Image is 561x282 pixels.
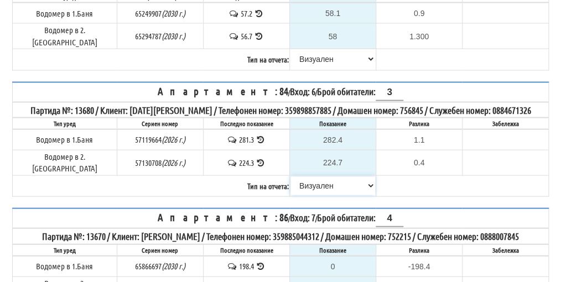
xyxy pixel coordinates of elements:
[13,244,117,256] th: Тип уред
[13,103,548,117] div: Партида №: 13680 / Клиент: [DATE][PERSON_NAME] / Телефонен номер: 359898857885 / Домашен номер: 7...
[462,244,548,256] th: Забележка
[117,129,203,150] td: 57119664
[241,31,252,41] span: 56.7
[254,31,264,41] span: История на показанията
[13,24,117,49] td: Водомер в 2.[GEOGRAPHIC_DATA]
[13,82,549,102] th: / /
[227,134,239,144] span: История на забележките
[162,261,185,271] i: Метрологична годност до 2030г.
[117,150,203,176] td: 57130708
[117,3,203,24] td: 65249907
[247,181,289,191] b: Тип на отчета:
[162,134,185,144] i: Метрологична годност до 2026г.
[239,134,254,144] span: 281.3
[117,24,203,49] td: 65294787
[13,118,117,129] th: Тип уред
[162,8,185,18] i: Метрологична годност до 2030г.
[239,158,254,168] span: 224.3
[376,244,462,256] th: Разлика
[247,54,289,64] b: Тип на отчета:
[228,8,241,18] span: История на забележките
[203,118,289,129] th: Последно показание
[158,85,288,97] span: Апартамент: 84
[13,256,117,277] td: Водомер в 1.Баня
[162,158,185,168] i: Метрологична годност до 2026г.
[256,261,266,271] span: История на показанията
[317,212,403,223] span: Брой обитатели:
[13,208,549,228] th: / /
[228,31,241,41] span: История на забележките
[227,158,239,168] span: История на забележките
[203,244,289,256] th: Последно показание
[241,8,252,18] span: 57.2
[117,256,203,277] td: 65866697
[158,211,288,223] span: Апартамент: 86
[117,118,203,129] th: Сериен номер
[254,8,264,18] span: История на показанията
[290,86,315,97] span: Вход: 6
[289,118,376,129] th: Показание
[162,31,185,41] i: Метрологична годност до 2030г.
[256,134,266,144] span: История на показанията
[256,158,266,168] span: История на показанията
[376,118,462,129] th: Разлика
[117,244,203,256] th: Сериен номер
[13,129,117,150] td: Водомер в 1.Баня
[13,150,117,176] td: Водомер в 2.[GEOGRAPHIC_DATA]
[317,86,403,97] span: Брой обитатели:
[289,244,376,256] th: Показание
[290,212,315,223] span: Вход: 7
[227,261,239,271] span: История на забележките
[13,3,117,24] td: Водомер в 1.Баня
[462,118,548,129] th: Забележка
[13,229,548,243] div: Партида №: 13670 / Клиент: [PERSON_NAME] / Телефонен номер: 359885044312 / Домашен номер: 752215 ...
[239,261,254,271] span: 198.4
